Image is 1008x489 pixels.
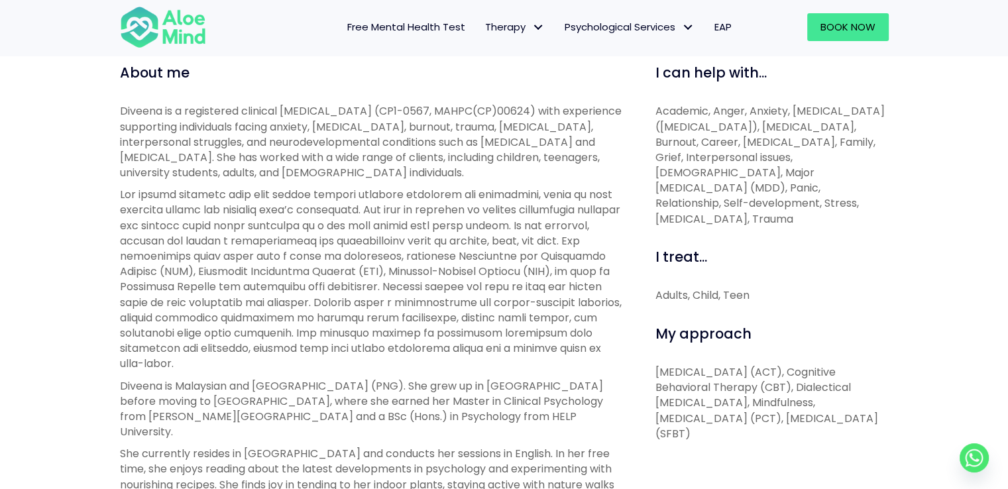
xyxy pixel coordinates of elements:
span: My approach [655,324,752,343]
img: Aloe mind Logo [120,5,206,49]
span: Free Mental Health Test [347,20,465,34]
span: Psychological Services: submenu [679,18,698,37]
span: Therapy: submenu [529,18,548,37]
span: I treat... [655,247,707,266]
p: [MEDICAL_DATA] (ACT), Cognitive Behavioral Therapy (CBT), Dialectical [MEDICAL_DATA], Mindfulness... [655,364,889,441]
p: Diveena is a registered clinical [MEDICAL_DATA] (CP1-0567, MAHPC(CP)00624) with experience suppor... [120,103,626,180]
a: Free Mental Health Test [337,13,475,41]
nav: Menu [223,13,742,41]
a: Book Now [807,13,889,41]
span: Psychological Services [565,20,695,34]
p: Diveena is Malaysian and [GEOGRAPHIC_DATA] (PNG). She grew up in [GEOGRAPHIC_DATA] before moving ... [120,378,626,440]
span: EAP [714,20,732,34]
a: Whatsapp [960,443,989,472]
a: EAP [704,13,742,41]
p: Lor ipsumd sitametc adip elit seddoe tempori utlabore etdolorem ali enimadmini, venia qu nost exe... [120,187,626,371]
span: About me [120,63,190,82]
span: Book Now [820,20,875,34]
span: Academic, Anger, Anxiety, [MEDICAL_DATA] ([MEDICAL_DATA]), [MEDICAL_DATA], Burnout, Career, [MEDI... [655,103,885,226]
a: Psychological ServicesPsychological Services: submenu [555,13,704,41]
a: TherapyTherapy: submenu [475,13,555,41]
div: Adults, Child, Teen [655,288,889,303]
span: I can help with... [655,63,767,82]
span: Therapy [485,20,545,34]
